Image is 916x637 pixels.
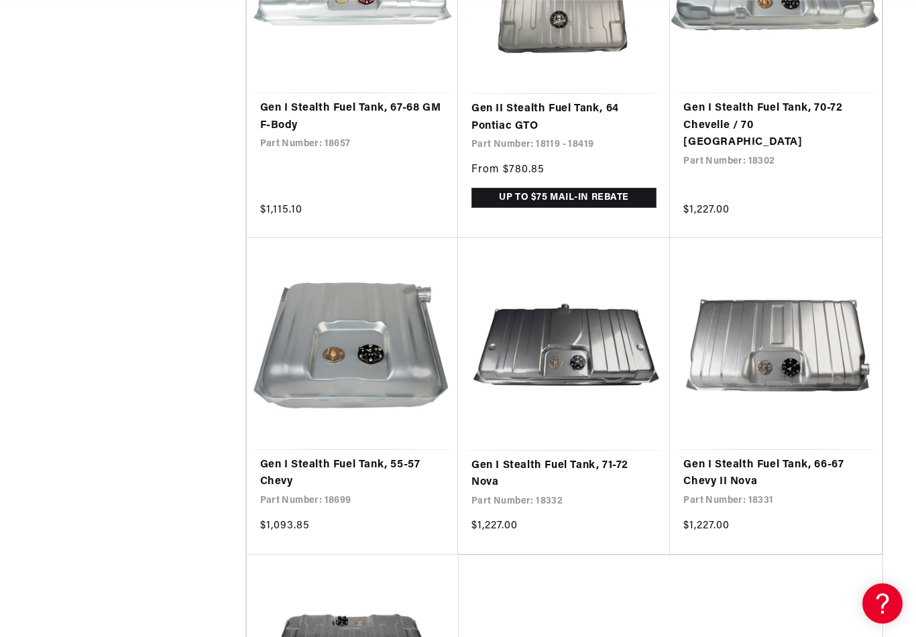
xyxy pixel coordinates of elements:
a: Gen I Stealth Fuel Tank, 71-72 Nova [471,457,656,491]
a: Gen I Stealth Fuel Tank, 55-57 Chevy [260,457,445,491]
a: Gen I Stealth Fuel Tank, 70-72 Chevelle / 70 [GEOGRAPHIC_DATA] [683,100,868,152]
a: Gen I Stealth Fuel Tank, 67-68 GM F-Body [260,100,445,134]
a: Gen I Stealth Fuel Tank, 66-67 Chevy II Nova [683,457,868,491]
a: Gen II Stealth Fuel Tank, 64 Pontiac GTO [471,101,656,135]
